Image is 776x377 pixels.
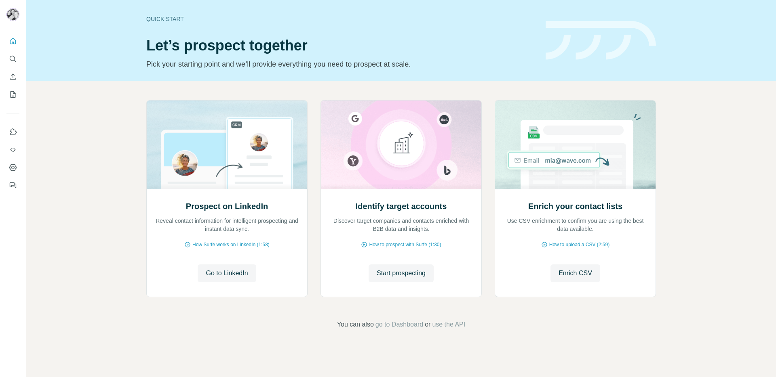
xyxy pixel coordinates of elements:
span: Enrich CSV [559,268,592,278]
button: Start prospecting [369,264,434,282]
span: How to upload a CSV (2:59) [549,241,609,248]
button: Enrich CSV [6,69,19,84]
img: banner [546,21,656,60]
button: go to Dashboard [375,320,423,329]
img: Identify target accounts [321,101,482,189]
button: Use Surfe API [6,142,19,157]
button: Dashboard [6,160,19,175]
h2: Enrich your contact lists [528,201,622,212]
button: Search [6,52,19,66]
p: Pick your starting point and we’ll provide everything you need to prospect at scale. [146,59,536,70]
span: Start prospecting [377,268,426,278]
span: How to prospect with Surfe (1:30) [369,241,441,248]
button: Use Surfe on LinkedIn [6,125,19,139]
button: Go to LinkedIn [198,264,256,282]
button: My lists [6,87,19,102]
span: How Surfe works on LinkedIn (1:58) [192,241,270,248]
button: Quick start [6,34,19,48]
div: Quick start [146,15,536,23]
img: Avatar [6,8,19,21]
h1: Let’s prospect together [146,38,536,54]
button: use the API [432,320,465,329]
p: Discover target companies and contacts enriched with B2B data and insights. [329,217,473,233]
button: Enrich CSV [550,264,600,282]
img: Prospect on LinkedIn [146,101,308,189]
p: Reveal contact information for intelligent prospecting and instant data sync. [155,217,299,233]
h2: Prospect on LinkedIn [186,201,268,212]
h2: Identify target accounts [356,201,447,212]
img: Enrich your contact lists [495,101,656,189]
p: Use CSV enrichment to confirm you are using the best data available. [503,217,647,233]
span: Go to LinkedIn [206,268,248,278]
span: You can also [337,320,374,329]
span: or [425,320,430,329]
button: Feedback [6,178,19,193]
